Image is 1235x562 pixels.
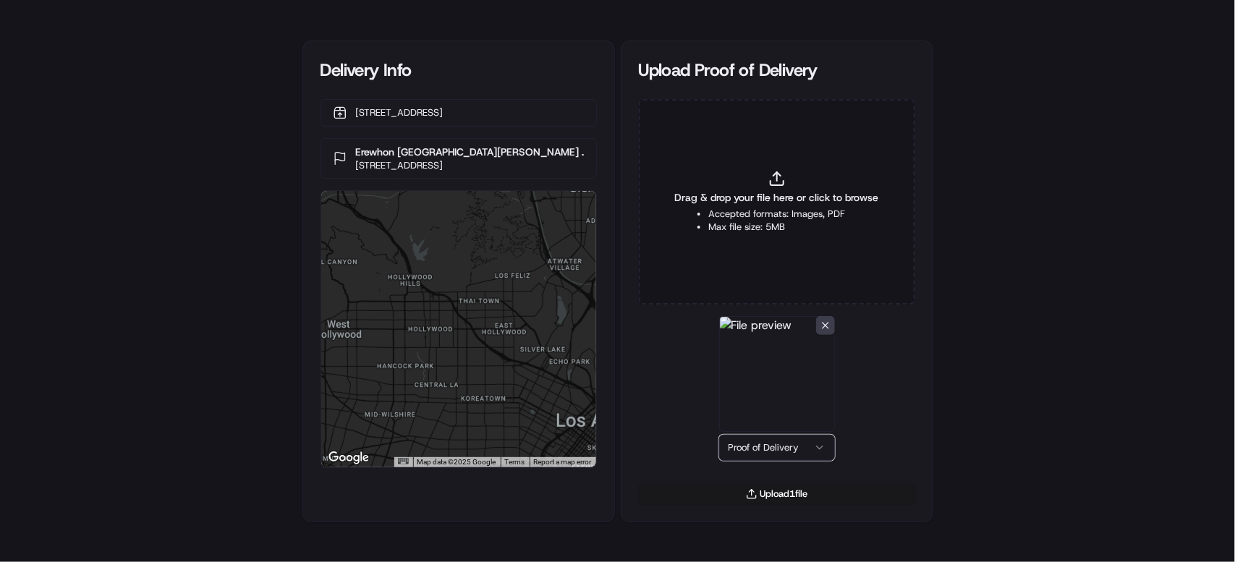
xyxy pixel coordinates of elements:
button: Upload1file [639,484,915,504]
span: Drag & drop your file here or click to browse [675,190,879,205]
div: Upload Proof of Delivery [639,59,915,82]
img: Google [325,448,373,467]
p: Erewhon [GEOGRAPHIC_DATA][PERSON_NAME] . [356,145,585,159]
li: Max file size: 5MB [708,221,845,234]
a: Open this area in Google Maps (opens a new window) [325,448,373,467]
p: [STREET_ADDRESS] [356,159,585,172]
img: File preview [719,316,835,432]
a: Report a map error [534,458,592,466]
li: Accepted formats: Images, PDF [708,208,845,221]
p: [STREET_ADDRESS] [356,106,444,119]
button: Keyboard shortcuts [398,458,408,464]
span: Map data ©2025 Google [417,458,496,466]
a: Terms (opens in new tab) [505,458,525,466]
div: Delivery Info [321,59,597,82]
